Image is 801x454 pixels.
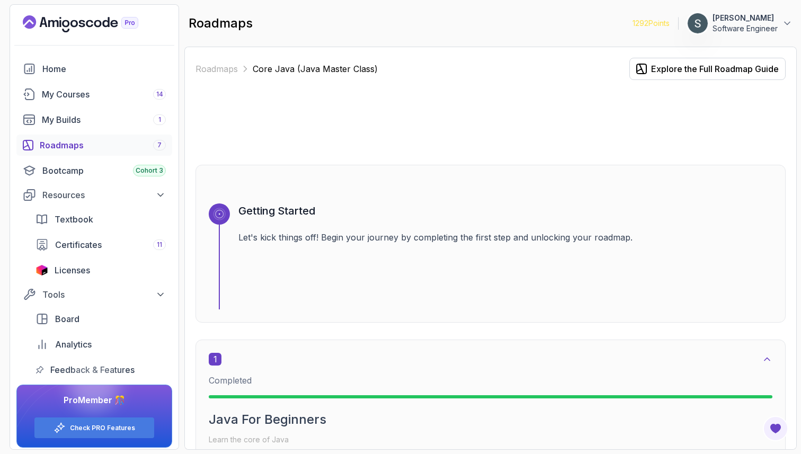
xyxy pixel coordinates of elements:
span: 7 [157,141,162,149]
button: Open Feedback Button [763,416,788,441]
a: Check PRO Features [70,424,135,432]
div: Explore the Full Roadmap Guide [651,63,779,75]
a: Roadmaps [195,63,238,75]
span: Analytics [55,338,92,351]
a: analytics [29,334,172,355]
span: Cohort 3 [136,166,163,175]
button: Tools [16,285,172,304]
span: 11 [157,241,162,249]
img: user profile image [688,13,708,33]
span: Textbook [55,213,93,226]
a: home [16,58,172,79]
a: board [29,308,172,330]
div: Tools [42,288,166,301]
div: My Courses [42,88,166,101]
h2: roadmaps [189,15,253,32]
span: Certificates [55,238,102,251]
a: bootcamp [16,160,172,181]
div: Home [42,63,166,75]
a: courses [16,84,172,105]
span: 1 [158,115,161,124]
span: 14 [156,90,163,99]
p: Learn the core of Java [209,432,772,447]
span: Licenses [55,264,90,277]
span: 1 [209,353,221,366]
p: [PERSON_NAME] [713,13,778,23]
button: user profile image[PERSON_NAME]Software Engineer [687,13,793,34]
p: Core Java (Java Master Class) [253,63,378,75]
button: Resources [16,185,172,204]
div: My Builds [42,113,166,126]
h3: Getting Started [238,203,772,218]
div: Roadmaps [40,139,166,152]
a: builds [16,109,172,130]
a: certificates [29,234,172,255]
div: Bootcamp [42,164,166,177]
span: Board [55,313,79,325]
span: Completed [209,375,252,386]
button: Explore the Full Roadmap Guide [629,58,786,80]
p: Let's kick things off! Begin your journey by completing the first step and unlocking your roadmap. [238,231,772,244]
a: roadmaps [16,135,172,156]
p: Software Engineer [713,23,778,34]
a: feedback [29,359,172,380]
div: Resources [42,189,166,201]
a: Landing page [23,15,163,32]
a: textbook [29,209,172,230]
a: licenses [29,260,172,281]
img: jetbrains icon [35,265,48,275]
span: Feedback & Features [50,363,135,376]
button: Check PRO Features [34,417,155,439]
h2: Java For Beginners [209,411,772,428]
p: 1292 Points [633,18,670,29]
